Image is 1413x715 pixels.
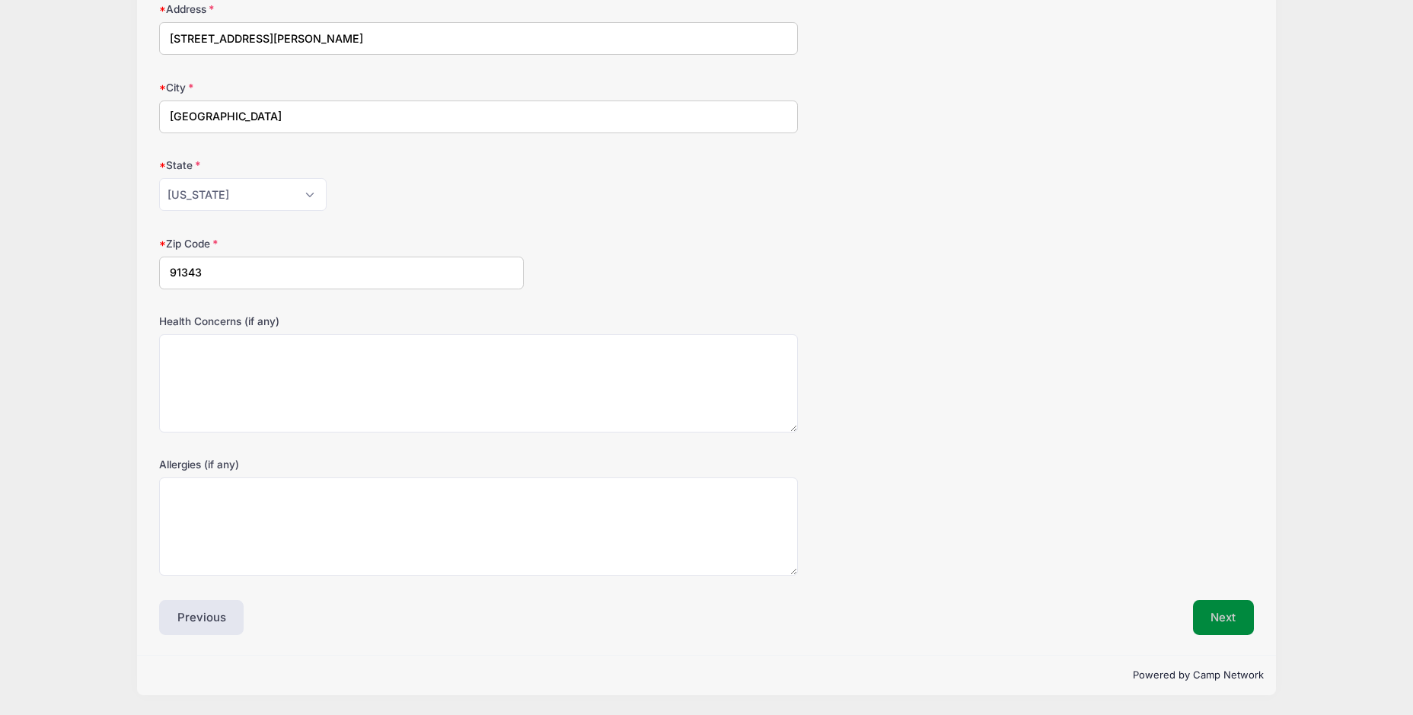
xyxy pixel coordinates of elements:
p: Powered by Camp Network [149,668,1264,683]
label: City [159,80,524,95]
label: Allergies (if any) [159,457,524,472]
button: Previous [159,600,244,635]
button: Next [1193,600,1255,635]
label: Zip Code [159,236,524,251]
label: Address [159,2,524,17]
label: Health Concerns (if any) [159,314,524,329]
input: xxxxx [159,257,524,289]
label: State [159,158,524,173]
